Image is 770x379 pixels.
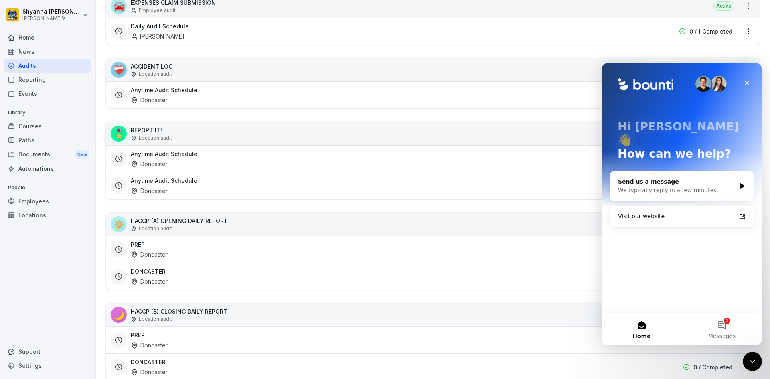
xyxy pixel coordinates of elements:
a: Home [4,30,91,45]
p: 0 / Completed [693,363,733,371]
a: Audits [4,59,91,73]
div: Doncaster [131,186,168,195]
p: Location audit [139,71,172,78]
p: People [4,181,91,194]
a: Paths [4,133,91,147]
p: Library [4,106,91,119]
div: Doncaster [131,368,168,376]
div: New [75,150,89,159]
p: REPORT IT! [131,126,172,134]
div: 🎖️ [111,126,127,142]
h3: Anytime Audit Schedule [131,150,197,158]
a: Employees [4,194,91,208]
p: [PERSON_NAME]'s [22,16,81,21]
p: Location audit [139,316,172,323]
a: News [4,45,91,59]
div: 🌙 [111,307,127,323]
a: Settings [4,359,91,373]
h3: DONCASTER [131,267,166,276]
p: Location audit [139,134,172,142]
div: Doncaster [131,160,168,168]
iframe: Intercom live chat [602,63,762,345]
p: HACCP (A) OPENING DAILY REPORT [131,217,228,225]
a: Automations [4,162,91,176]
div: Documents [4,147,91,162]
h3: Anytime Audit Schedule [131,86,197,94]
a: Events [4,87,91,101]
p: Location audit [139,225,172,232]
p: HACCP (B) CLOSING DAILY REPORT [131,307,227,316]
a: Reporting [4,73,91,87]
h3: PREP [131,240,145,249]
div: Support [4,345,91,359]
div: Active [713,1,734,11]
p: ACCIDENT LOG [131,62,173,71]
h3: PREP [131,331,145,339]
a: Courses [4,119,91,133]
p: Shyanna [PERSON_NAME] [22,8,81,15]
iframe: Intercom live chat [743,352,762,371]
h3: DONCASTER [131,358,166,366]
p: 0 / 1 Completed [689,27,733,36]
p: Employee audit [139,7,176,14]
div: Doncaster [131,96,168,104]
a: Locations [4,208,91,222]
div: Doncaster [131,277,168,286]
div: Doncaster [131,250,168,259]
div: [PERSON_NAME] [131,32,184,41]
div: Doncaster [131,341,168,349]
h3: Daily Audit Schedule [131,22,189,30]
div: ❤️‍🩹 [111,62,127,78]
div: 🔅 [111,216,127,232]
a: DocumentsNew [4,147,91,162]
h3: Anytime Audit Schedule [131,176,197,185]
